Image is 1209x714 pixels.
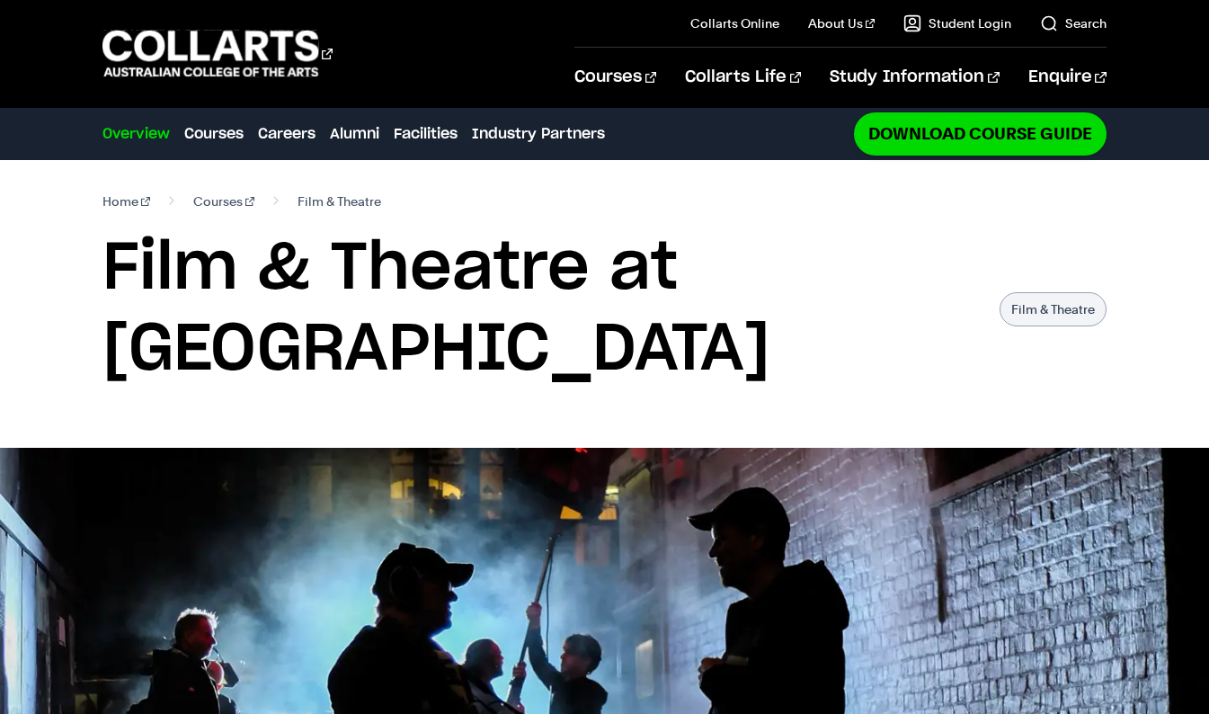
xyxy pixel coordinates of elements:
[330,123,379,145] a: Alumni
[394,123,458,145] a: Facilities
[808,14,875,32] a: About Us
[102,189,150,214] a: Home
[1040,14,1107,32] a: Search
[472,123,605,145] a: Industry Partners
[102,123,170,145] a: Overview
[1028,48,1107,107] a: Enquire
[298,189,381,214] span: Film & Theatre
[690,14,779,32] a: Collarts Online
[830,48,999,107] a: Study Information
[685,48,801,107] a: Collarts Life
[193,189,254,214] a: Courses
[903,14,1011,32] a: Student Login
[854,112,1107,155] a: Download Course Guide
[102,28,333,79] div: Go to homepage
[258,123,316,145] a: Careers
[102,228,981,390] h1: Film & Theatre at [GEOGRAPHIC_DATA]
[1000,292,1107,326] p: Film & Theatre
[574,48,656,107] a: Courses
[184,123,244,145] a: Courses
